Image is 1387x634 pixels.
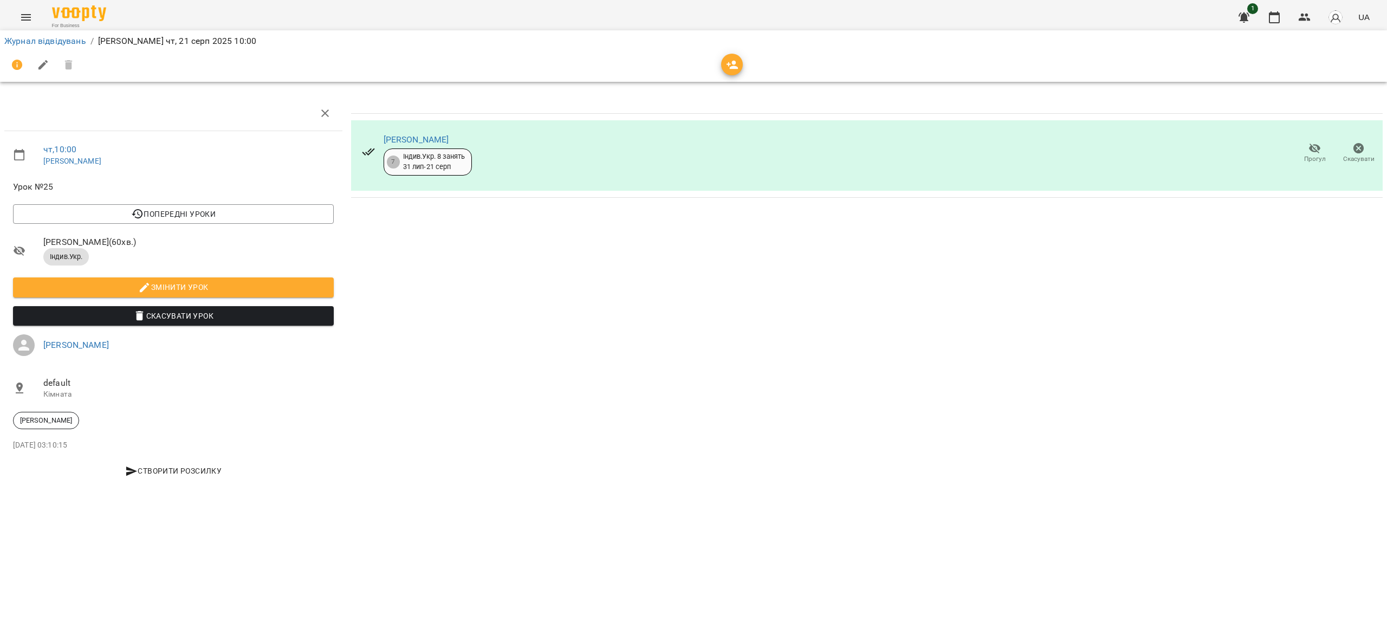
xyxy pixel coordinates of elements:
[43,377,334,390] span: default
[384,134,449,145] a: [PERSON_NAME]
[43,252,89,262] span: Індив.Укр.
[17,464,329,477] span: Створити розсилку
[13,4,39,30] button: Menu
[52,22,106,29] span: For Business
[1337,138,1380,169] button: Скасувати
[387,156,400,169] div: 7
[22,281,325,294] span: Змінити урок
[43,157,101,165] a: [PERSON_NAME]
[1343,154,1375,164] span: Скасувати
[1328,10,1343,25] img: avatar_s.png
[22,208,325,221] span: Попередні уроки
[13,461,334,481] button: Створити розсилку
[98,35,256,48] p: [PERSON_NAME] чт, 21 серп 2025 10:00
[52,5,106,21] img: Voopty Logo
[1293,138,1337,169] button: Прогул
[4,36,86,46] a: Журнал відвідувань
[43,340,109,350] a: [PERSON_NAME]
[90,35,94,48] li: /
[14,416,79,425] span: [PERSON_NAME]
[1304,154,1326,164] span: Прогул
[4,35,1383,48] nav: breadcrumb
[1358,11,1370,23] span: UA
[43,389,334,400] p: Кімната
[13,277,334,297] button: Змінити урок
[1247,3,1258,14] span: 1
[22,309,325,322] span: Скасувати Урок
[13,180,334,193] span: Урок №25
[13,204,334,224] button: Попередні уроки
[1354,7,1374,27] button: UA
[403,152,465,172] div: Індив.Укр. 8 занять 31 лип - 21 серп
[43,236,334,249] span: [PERSON_NAME] ( 60 хв. )
[13,412,79,429] div: [PERSON_NAME]
[13,306,334,326] button: Скасувати Урок
[43,144,76,154] a: чт , 10:00
[13,440,334,451] p: [DATE] 03:10:15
